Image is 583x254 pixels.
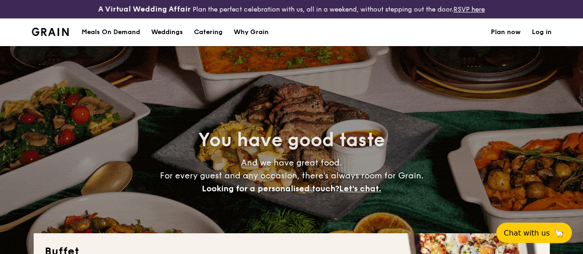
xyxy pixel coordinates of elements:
span: Looking for a personalised touch? [202,183,339,194]
a: Log in [532,18,552,46]
a: RSVP here [453,6,485,13]
a: Plan now [491,18,521,46]
span: Let's chat. [339,183,381,194]
h1: Catering [194,18,223,46]
div: Plan the perfect celebration with us, all in a weekend, without stepping out the door. [97,4,486,15]
h4: A Virtual Wedding Affair [98,4,191,15]
span: 🦙 [554,228,565,238]
a: Logotype [32,28,69,36]
div: Weddings [151,18,183,46]
div: Meals On Demand [82,18,140,46]
a: Weddings [146,18,188,46]
a: Meals On Demand [76,18,146,46]
img: Grain [32,28,69,36]
span: You have good taste [198,129,385,151]
div: Why Grain [234,18,269,46]
a: Catering [188,18,228,46]
button: Chat with us🦙 [496,223,572,243]
span: And we have great food. For every guest and any occasion, there’s always room for Grain. [160,158,424,194]
span: Chat with us [504,229,550,237]
a: Why Grain [228,18,274,46]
